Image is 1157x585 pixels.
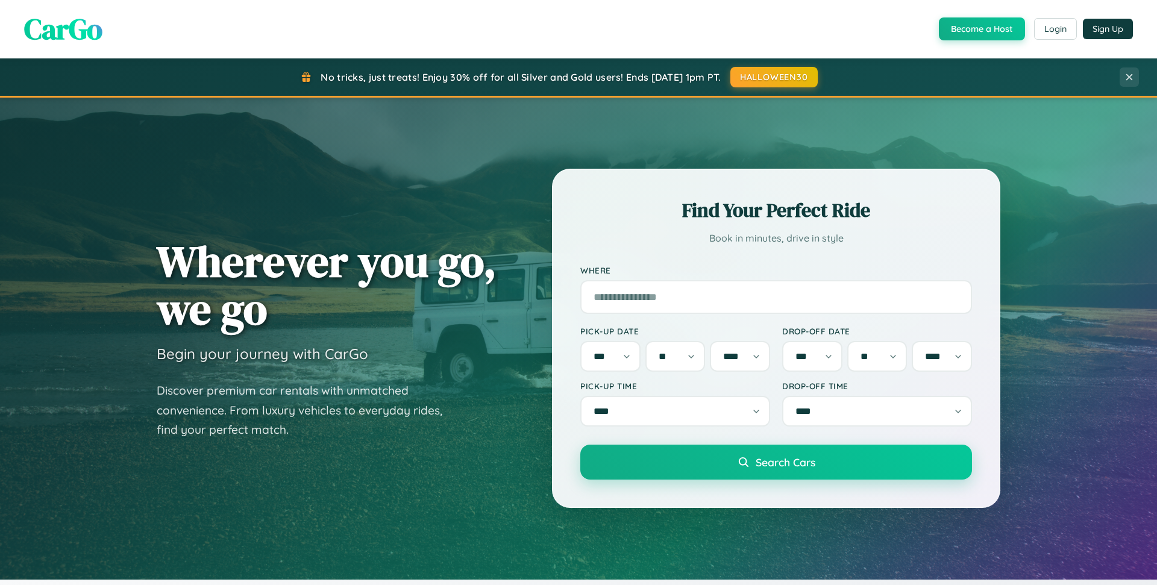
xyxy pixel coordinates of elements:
[580,197,972,224] h2: Find Your Perfect Ride
[939,17,1025,40] button: Become a Host
[580,326,770,336] label: Pick-up Date
[321,71,721,83] span: No tricks, just treats! Enjoy 30% off for all Silver and Gold users! Ends [DATE] 1pm PT.
[730,67,818,87] button: HALLOWEEN30
[1034,18,1077,40] button: Login
[782,381,972,391] label: Drop-off Time
[782,326,972,336] label: Drop-off Date
[157,381,458,440] p: Discover premium car rentals with unmatched convenience. From luxury vehicles to everyday rides, ...
[580,381,770,391] label: Pick-up Time
[580,445,972,480] button: Search Cars
[580,230,972,247] p: Book in minutes, drive in style
[157,237,497,333] h1: Wherever you go, we go
[157,345,368,363] h3: Begin your journey with CarGo
[756,455,815,469] span: Search Cars
[1083,19,1133,39] button: Sign Up
[580,265,972,275] label: Where
[24,9,102,49] span: CarGo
